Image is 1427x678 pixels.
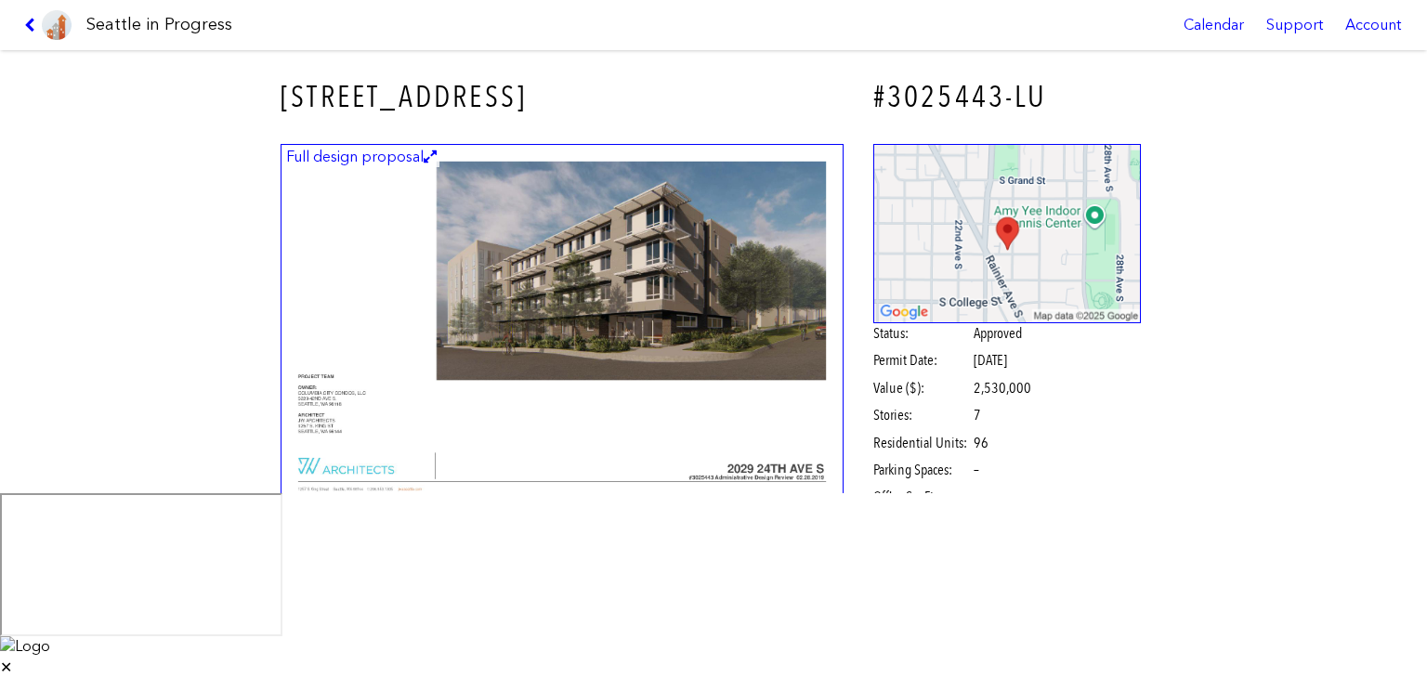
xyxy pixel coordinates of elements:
[283,147,439,167] figcaption: Full design proposal
[42,10,72,40] img: favicon-96x96.png
[281,76,844,118] h3: [STREET_ADDRESS]
[974,351,1007,369] span: [DATE]
[281,144,844,509] img: 1.jpg
[974,433,988,453] span: 96
[873,323,971,344] span: Status:
[873,76,1142,118] h4: #3025443-LU
[281,144,844,509] a: Full design proposal
[974,378,1031,398] span: 2,530,000
[86,13,232,36] h1: Seattle in Progress
[873,405,971,425] span: Stories:
[873,378,971,398] span: Value ($):
[974,460,979,480] span: –
[873,144,1142,323] img: staticmap
[873,350,971,371] span: Permit Date:
[974,405,981,425] span: 7
[974,487,979,507] span: –
[873,487,971,507] span: Office Sq. Ft.:
[974,323,1022,344] span: Approved
[873,460,971,480] span: Parking Spaces:
[873,433,971,453] span: Residential Units:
